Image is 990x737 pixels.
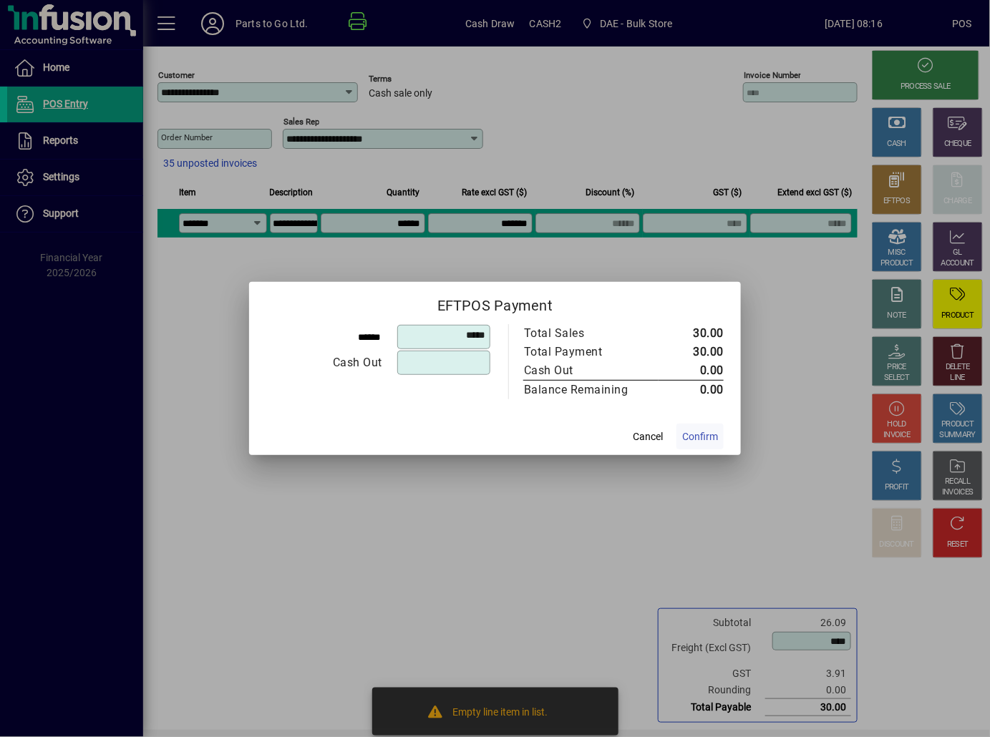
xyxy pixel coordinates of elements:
button: Confirm [676,424,724,449]
td: 0.00 [659,381,724,400]
td: 30.00 [659,324,724,343]
div: Cash Out [267,354,382,371]
span: Cancel [633,429,663,444]
div: Balance Remaining [524,381,644,399]
td: 30.00 [659,343,724,361]
td: Total Sales [523,324,659,343]
span: Confirm [682,429,718,444]
div: Cash Out [524,362,644,379]
h2: EFTPOS Payment [249,282,741,323]
td: 0.00 [659,361,724,381]
td: Total Payment [523,343,659,361]
button: Cancel [625,424,671,449]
